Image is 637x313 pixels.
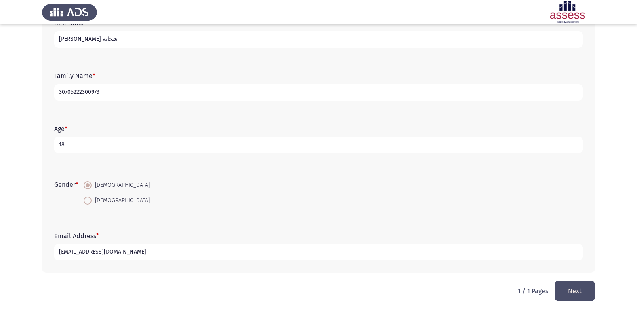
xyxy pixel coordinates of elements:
img: Assessment logo of ASSESS Employability - EBI [540,1,595,23]
input: add answer text [54,31,583,48]
img: Assess Talent Management logo [42,1,97,23]
label: Age [54,125,67,133]
label: Gender [54,181,78,188]
input: add answer text [54,244,583,260]
button: load next page [555,281,595,301]
label: Email Address [54,232,99,240]
input: add answer text [54,137,583,153]
label: Family Name [54,72,95,80]
span: [DEMOGRAPHIC_DATA] [92,180,150,190]
input: add answer text [54,84,583,101]
p: 1 / 1 Pages [518,287,548,295]
span: [DEMOGRAPHIC_DATA] [92,196,150,205]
